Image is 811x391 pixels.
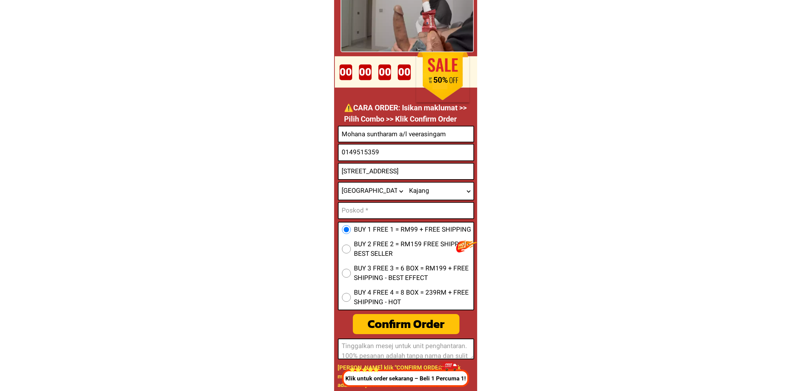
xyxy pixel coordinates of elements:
span: BUY 4 FREE 4 = 8 BOX = 239RM + FREE SHIPPING - HOT [354,288,473,307]
input: BUY 4 FREE 4 = 8 BOX = 239RM + FREE SHIPPING - HOT [342,293,351,302]
span: BUY 3 FREE 3 = 6 BOX = RM199 + FREE SHIPPING - BEST EFFECT [354,264,473,283]
input: Input address [339,163,473,179]
input: Input full_name [339,126,473,142]
h1: ORDER DITO [359,52,466,82]
input: Input text_input_1 [339,203,473,218]
select: Select province [339,183,406,200]
p: ⚠️️CARA ORDER: Isikan maklumat >> Pilih Combo >> Klik Confirm Order [344,102,470,125]
input: Input phone_number [339,144,473,160]
p: Klik untuk order sekarang – Beli 1 Percuma 1! [340,374,471,383]
h1: [PERSON_NAME] klik "CONFIRM ORDER" untuk mengesahkan pesanan anda. 100% pesanan adalah tanpa nama... [338,363,472,390]
span: BUY 1 FREE 1 = RM99 + FREE SHIPPING [354,225,471,235]
select: Select district [406,183,473,200]
span: BUY 2 FREE 2 = RM159 FREE SHIPPING - BEST SELLER [354,239,473,259]
h1: 50% [423,76,458,85]
div: Confirm Order [353,315,459,333]
input: BUY 2 FREE 2 = RM159 FREE SHIPPING - BEST SELLER [342,245,351,253]
input: BUY 1 FREE 1 = RM99 + FREE SHIPPING [342,225,351,234]
input: BUY 3 FREE 3 = 6 BOX = RM199 + FREE SHIPPING - BEST EFFECT [342,269,351,278]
